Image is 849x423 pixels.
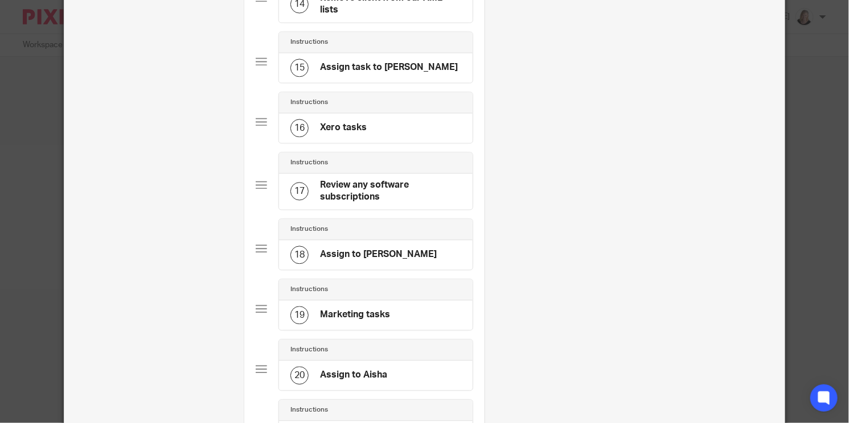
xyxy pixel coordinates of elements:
[290,285,328,294] h4: Instructions
[320,369,387,381] h4: Assign to Aisha
[290,119,309,137] div: 16
[290,98,328,107] h4: Instructions
[320,179,461,204] h4: Review any software subscriptions
[290,59,309,77] div: 15
[320,309,390,321] h4: Marketing tasks
[290,366,309,384] div: 20
[290,158,328,167] h4: Instructions
[290,246,309,264] div: 18
[290,182,309,200] div: 17
[290,306,309,324] div: 19
[320,61,458,73] h4: Assign task to [PERSON_NAME]
[290,38,328,47] h4: Instructions
[320,122,367,134] h4: Xero tasks
[320,248,437,260] h4: Assign to [PERSON_NAME]
[290,405,328,414] h4: Instructions
[290,345,328,354] h4: Instructions
[290,225,328,234] h4: Instructions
